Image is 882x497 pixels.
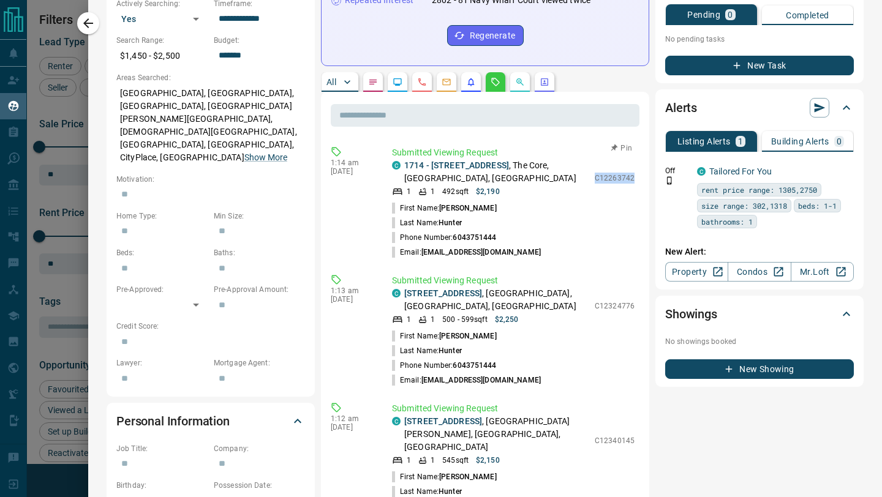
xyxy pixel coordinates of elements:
[439,346,462,355] span: Hunter
[786,11,829,20] p: Completed
[431,314,435,325] p: 1
[392,375,541,386] p: Email:
[837,137,842,146] p: 0
[665,299,854,329] div: Showings
[595,301,635,312] p: C12324776
[404,287,589,313] p: , [GEOGRAPHIC_DATA], [GEOGRAPHIC_DATA], [GEOGRAPHIC_DATA]
[404,160,509,170] a: 1714 - [STREET_ADDRESS]
[476,186,500,197] p: $2,190
[331,159,374,167] p: 1:14 am
[392,471,497,482] p: First Name:
[442,186,469,197] p: 492 sqft
[392,232,497,243] p: Phone Number:
[368,77,378,87] svg: Notes
[326,78,336,86] p: All
[466,77,476,87] svg: Listing Alerts
[331,423,374,432] p: [DATE]
[439,487,462,496] span: Hunter
[665,165,690,176] p: Off
[417,77,427,87] svg: Calls
[392,217,462,228] p: Last Name:
[392,345,462,356] p: Last Name:
[595,173,635,184] p: C12263742
[392,402,635,415] p: Submitted Viewing Request
[392,146,635,159] p: Submitted Viewing Request
[595,435,635,446] p: C12340145
[665,304,717,324] h2: Showings
[701,215,753,228] span: bathrooms: 1
[116,406,305,436] div: Personal Information
[709,166,772,176] a: Tailored For You
[677,137,731,146] p: Listing Alerts
[728,262,791,282] a: Condos
[665,245,854,258] p: New Alert:
[404,415,589,454] p: , [GEOGRAPHIC_DATA][PERSON_NAME], [GEOGRAPHIC_DATA], [GEOGRAPHIC_DATA]
[665,336,854,347] p: No showings booked
[244,151,287,164] button: Show More
[439,473,496,481] span: [PERSON_NAME]
[116,321,305,332] p: Credit Score:
[421,376,541,384] span: [EMAIL_ADDRESS][DOMAIN_NAME]
[392,274,635,287] p: Submitted Viewing Request
[431,186,435,197] p: 1
[665,359,854,379] button: New Showing
[392,247,541,258] p: Email:
[798,200,837,212] span: beds: 1-1
[214,480,305,491] p: Possession Date:
[447,25,524,46] button: Regenerate
[701,200,787,212] span: size range: 302,1318
[214,443,305,454] p: Company:
[453,233,496,242] span: 6043751444
[116,9,208,29] div: Yes
[116,284,208,295] p: Pre-Approved:
[404,416,482,426] a: [STREET_ADDRESS]
[439,332,496,340] span: [PERSON_NAME]
[393,77,402,87] svg: Lead Browsing Activity
[116,411,230,431] h2: Personal Information
[116,72,305,83] p: Areas Searched:
[116,211,208,222] p: Home Type:
[407,455,411,466] p: 1
[116,247,208,258] p: Beds:
[116,46,208,66] p: $1,450 - $2,500
[404,288,482,298] a: [STREET_ADDRESS]
[421,248,541,256] span: [EMAIL_ADDRESS][DOMAIN_NAME]
[439,204,496,212] span: [PERSON_NAME]
[214,247,305,258] p: Baths:
[771,137,829,146] p: Building Alerts
[392,331,497,342] p: First Name:
[214,284,305,295] p: Pre-Approval Amount:
[442,455,469,466] p: 545 sqft
[214,211,305,222] p: Min Size:
[687,10,720,19] p: Pending
[728,10,733,19] p: 0
[665,56,854,75] button: New Task
[116,357,208,368] p: Lawyer:
[431,455,435,466] p: 1
[331,286,374,295] p: 1:13 am
[665,30,854,48] p: No pending tasks
[407,186,411,197] p: 1
[604,143,639,154] button: Pin
[665,262,728,282] a: Property
[515,77,525,87] svg: Opportunities
[331,167,374,176] p: [DATE]
[442,77,451,87] svg: Emails
[439,219,462,227] span: Hunter
[665,98,697,118] h2: Alerts
[738,137,743,146] p: 1
[476,455,500,466] p: $2,150
[214,35,305,46] p: Budget:
[392,417,401,425] div: condos.ca
[116,35,208,46] p: Search Range:
[392,203,497,214] p: First Name:
[116,174,305,185] p: Motivation:
[665,176,674,185] svg: Push Notification Only
[665,93,854,122] div: Alerts
[495,314,519,325] p: $2,250
[116,443,208,454] p: Job Title:
[491,77,500,87] svg: Requests
[697,167,706,176] div: condos.ca
[404,159,589,185] p: , The Core, [GEOGRAPHIC_DATA], [GEOGRAPHIC_DATA]
[116,83,305,168] p: [GEOGRAPHIC_DATA], [GEOGRAPHIC_DATA], [GEOGRAPHIC_DATA], [GEOGRAPHIC_DATA][PERSON_NAME][GEOGRAPHI...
